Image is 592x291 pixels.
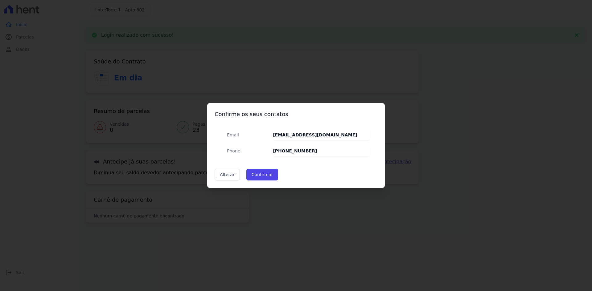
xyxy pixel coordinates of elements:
[215,111,377,118] h3: Confirme os seus contatos
[227,148,240,153] span: translation missing: pt-BR.public.contracts.modal.confirmation.phone
[246,169,278,180] button: Confirmar
[215,169,240,180] a: Alterar
[227,132,239,137] span: translation missing: pt-BR.public.contracts.modal.confirmation.email
[273,132,357,137] strong: [EMAIL_ADDRESS][DOMAIN_NAME]
[273,148,317,153] strong: [PHONE_NUMBER]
